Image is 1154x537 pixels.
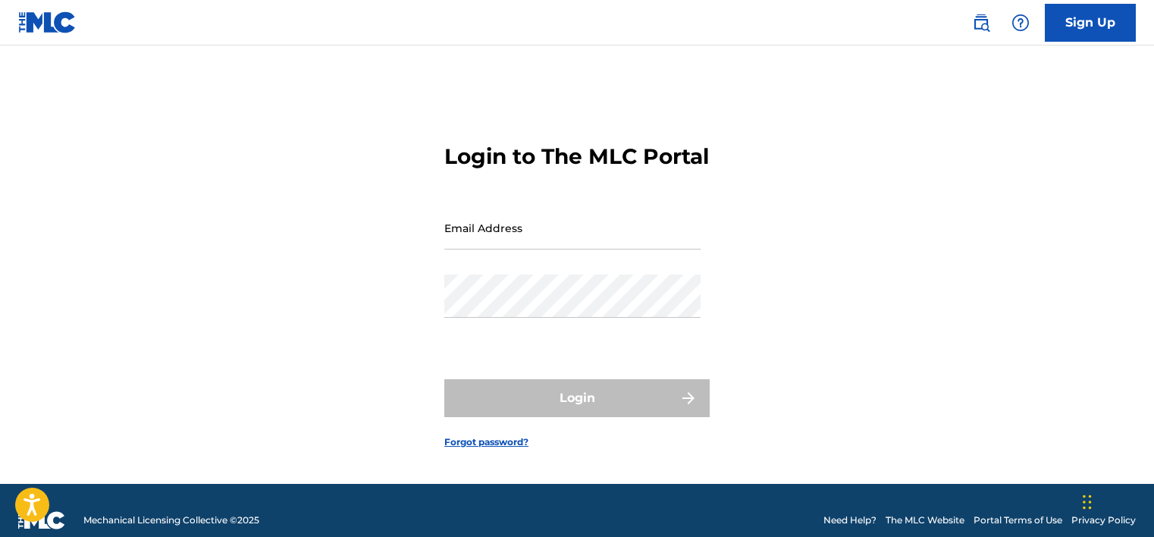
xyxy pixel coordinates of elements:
a: Privacy Policy [1071,513,1136,527]
h3: Login to The MLC Portal [444,143,709,170]
a: Need Help? [823,513,876,527]
a: Sign Up [1045,4,1136,42]
img: search [972,14,990,32]
img: help [1011,14,1030,32]
a: Forgot password? [444,435,528,449]
div: Help [1005,8,1036,38]
span: Mechanical Licensing Collective © 2025 [83,513,259,527]
img: MLC Logo [18,11,77,33]
a: The MLC Website [886,513,964,527]
a: Portal Terms of Use [974,513,1062,527]
a: Public Search [966,8,996,38]
iframe: Chat Widget [1078,464,1154,537]
img: logo [18,511,65,529]
div: Drag [1083,479,1092,525]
